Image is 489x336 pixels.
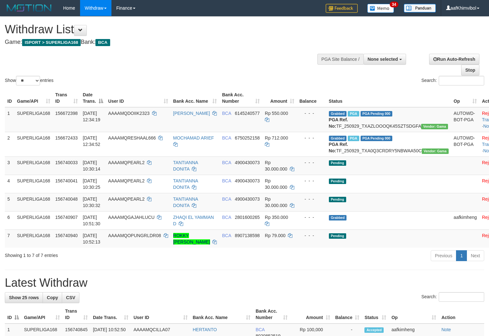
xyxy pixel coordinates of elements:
[5,3,53,13] img: MOTION_logo.png
[299,214,324,220] div: - - -
[90,305,131,324] th: Date Trans.: activate to sort column ascending
[43,292,62,303] a: Copy
[5,39,320,45] h4: Game: Bank:
[317,54,363,65] div: PGA Site Balance /
[5,132,14,156] td: 2
[299,232,324,239] div: - - -
[235,135,260,140] span: Copy 6750252158 to clipboard
[326,132,451,156] td: TF_250929_TXA0Q3CRDRY5NBWAA50C
[5,23,320,36] h1: Withdraw List
[390,2,398,7] span: 34
[326,89,451,107] th: Status
[329,136,347,141] span: Grabbed
[299,110,324,116] div: - - -
[451,132,479,156] td: AUTOWD-BOT-PGA
[16,76,40,85] select: Showentries
[222,196,231,202] span: BCA
[108,215,155,220] span: AAAAMQGAJAHLUCU
[329,233,346,239] span: Pending
[364,327,384,333] span: Accepted
[451,89,479,107] th: Op: activate to sort column ascending
[83,135,101,147] span: [DATE] 12:34:52
[5,156,14,175] td: 3
[441,327,451,332] a: Note
[461,65,479,76] a: Stop
[363,54,406,65] button: None selected
[329,160,346,166] span: Pending
[5,229,14,248] td: 7
[439,76,484,85] input: Search:
[290,305,333,324] th: Amount: activate to sort column ascending
[404,4,436,12] img: panduan.png
[83,111,101,122] span: [DATE] 12:34:19
[265,196,287,208] span: Rp 30.000.000
[55,178,78,183] span: 156740041
[422,148,449,154] span: Vendor URL: https://trx31.1velocity.biz
[439,305,484,324] th: Action
[329,142,348,153] b: PGA Ref. No:
[66,295,75,300] span: CSV
[83,215,101,226] span: [DATE] 10:51:30
[329,117,348,129] b: PGA Ref. No:
[5,107,14,132] td: 1
[235,111,260,116] span: Copy 6145240577 to clipboard
[329,111,347,116] span: Grabbed
[262,89,297,107] th: Amount: activate to sort column ascending
[14,132,53,156] td: SUPERLIGA168
[173,178,198,190] a: TANTIANNA DONITA
[5,292,43,303] a: Show 25 rows
[439,292,484,302] input: Search:
[173,135,214,140] a: MOCHAMAD ARIEF
[83,233,101,244] span: [DATE] 10:52:13
[297,89,326,107] th: Balance
[171,89,220,107] th: Bank Acc. Name: activate to sort column ascending
[367,4,394,13] img: Button%20Memo.svg
[299,196,324,202] div: - - -
[108,233,161,238] span: AAAAMQOPUNGRLDR08
[173,196,198,208] a: TANTIANNA DONITA
[299,135,324,141] div: - - -
[5,76,53,85] label: Show entries
[326,4,358,13] img: Feedback.jpg
[235,160,260,165] span: Copy 4900430073 to clipboard
[348,111,359,116] span: Marked by aafsoycanthlai
[329,179,346,184] span: Pending
[389,305,439,324] th: Op: activate to sort column ascending
[5,211,14,229] td: 6
[55,111,78,116] span: 156672398
[62,305,90,324] th: Trans ID: activate to sort column ascending
[14,89,53,107] th: Game/API: activate to sort column ascending
[421,124,448,129] span: Vendor URL: https://trx31.1velocity.biz
[21,305,62,324] th: Game/API: activate to sort column ascending
[222,233,231,238] span: BCA
[235,233,260,238] span: Copy 8907138598 to clipboard
[265,111,288,116] span: Rp 550.000
[108,178,145,183] span: AAAAMQPEARL2
[222,111,231,116] span: BCA
[14,175,53,193] td: SUPERLIGA168
[108,135,156,140] span: AAAAMQRESHAAL666
[14,229,53,248] td: SUPERLIGA168
[108,111,150,116] span: AAAAMQDOIIK2323
[326,107,451,132] td: TF_250929_TXAZLOOOQK45SZTSDGFA
[256,327,265,332] span: BCA
[193,327,217,332] a: HERTANTO
[253,305,290,324] th: Bank Acc. Number: activate to sort column ascending
[55,160,78,165] span: 156740033
[429,54,479,65] a: Run Auto-Refresh
[5,276,484,289] h1: Latest Withdraw
[80,89,106,107] th: Date Trans.: activate to sort column descending
[173,111,210,116] a: [PERSON_NAME]
[361,111,393,116] span: PGA Pending
[5,175,14,193] td: 4
[5,89,14,107] th: ID
[131,305,190,324] th: User ID: activate to sort column ascending
[5,250,199,259] div: Showing 1 to 7 of 7 entries
[265,215,288,220] span: Rp 350.000
[83,196,101,208] span: [DATE] 10:30:32
[451,211,479,229] td: aafkimheng
[219,89,262,107] th: Bank Acc. Number: activate to sort column ascending
[421,292,484,302] label: Search:
[173,160,198,172] a: TANTIANNA DONITA
[222,160,231,165] span: BCA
